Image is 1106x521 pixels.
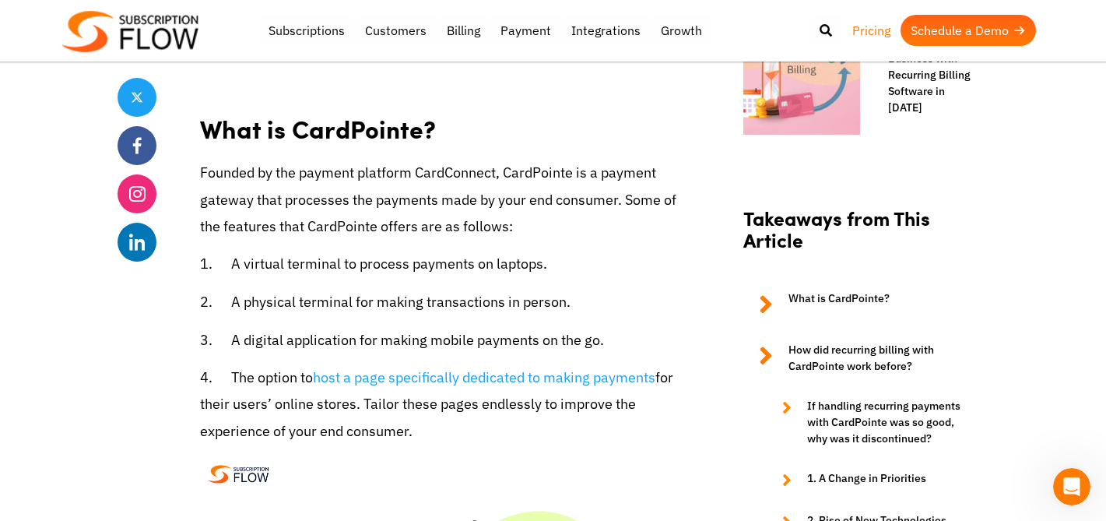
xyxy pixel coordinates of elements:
[258,15,355,46] a: Subscriptions
[842,15,901,46] a: Pricing
[200,364,679,445] p: 4. The option to for their users’ online stores. Tailor these pages endlessly to improve the expe...
[767,470,974,489] a: 1. A Change in Priorities
[743,207,974,268] h2: Takeaways from This Article
[355,15,437,46] a: Customers
[437,15,490,46] a: Billing
[1053,468,1090,505] iframe: Intercom live chat
[743,18,860,135] img: Recurring-Billing-Software-in-2022
[200,251,679,277] p: 1. A virtual terminal to process payments on laptops.
[313,368,655,386] a: host a page specifically dedicated to making payments
[743,342,974,375] a: How did recurring billing with CardPointe work before?
[561,15,651,46] a: Integrations
[873,18,974,116] a: Scaling Your eLearning Business with Recurring Billing Software in [DATE]
[200,327,679,354] p: 3. A digital application for making mobile payments on the go.
[767,398,974,447] a: If handling recurring payments with CardPointe was so good, why was it discontinued?
[743,290,974,319] a: What is CardPointe?
[901,15,1036,46] a: Schedule a Demo
[200,160,679,240] p: Founded by the payment platform CardConnect, CardPointe is a payment gateway that processes the p...
[200,289,679,315] p: 2. A physical terminal for making transactions in person.
[62,11,198,52] img: Subscriptionflow
[490,15,561,46] a: Payment
[200,99,679,148] h2: What is CardPointe?
[651,15,712,46] a: Growth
